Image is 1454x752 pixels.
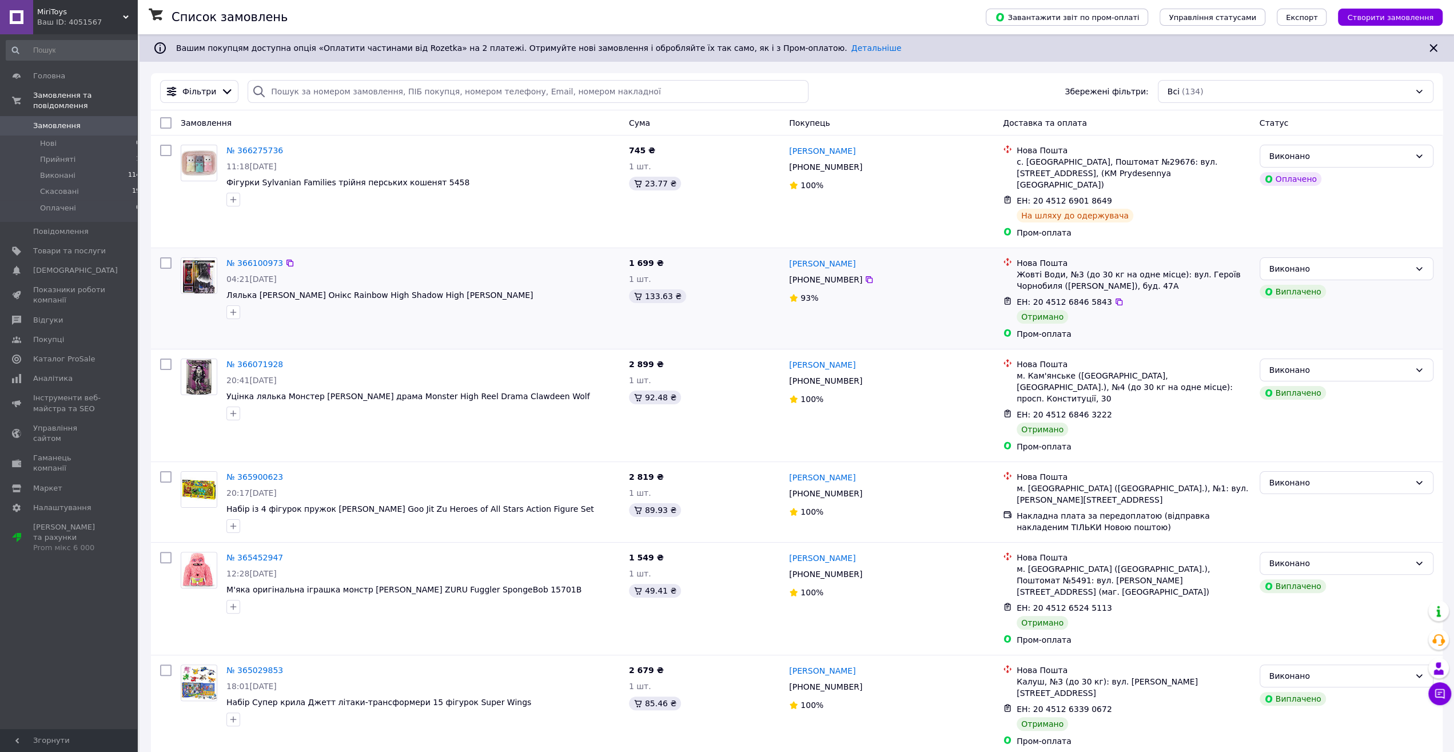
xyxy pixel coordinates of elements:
[181,472,217,507] img: Фото товару
[629,162,651,171] span: 1 шт.
[1017,616,1068,630] div: Отримано
[629,146,655,155] span: 745 ₴
[800,293,818,303] span: 93%
[33,265,118,276] span: [DEMOGRAPHIC_DATA]
[629,258,664,268] span: 1 699 ₴
[226,569,277,578] span: 12:28[DATE]
[629,274,651,284] span: 1 шт.
[787,679,865,695] div: [PHONE_NUMBER]
[226,488,277,498] span: 20:17[DATE]
[1017,423,1068,436] div: Отримано
[226,504,594,514] a: Набір із 4 фігурок пружок [PERSON_NAME] Goo Jit Zu Heroes of All Stars Action Figure Set
[226,146,283,155] a: № 366275736
[1017,510,1250,533] div: Накладна плата за передоплатою (відправка накладеним ТІЛЬКИ Новою поштою)
[181,145,217,181] a: Фото товару
[789,552,855,564] a: [PERSON_NAME]
[1260,386,1326,400] div: Виплачено
[33,71,65,81] span: Головна
[33,483,62,494] span: Маркет
[33,90,137,111] span: Замовлення та повідомлення
[1260,579,1326,593] div: Виплачено
[1017,227,1250,238] div: Пром-оплата
[1017,552,1250,563] div: Нова Пошта
[629,569,651,578] span: 1 шт.
[226,258,283,268] a: № 366100973
[800,181,823,190] span: 100%
[172,10,288,24] h1: Список замовлень
[1017,269,1250,292] div: Жовті Води, №3 (до 30 кг на одне місце): вул. Героїв Чорнобиля ([PERSON_NAME]), буд. 47А
[789,472,855,483] a: [PERSON_NAME]
[33,285,106,305] span: Показники роботи компанії
[787,272,865,288] div: [PHONE_NUMBER]
[629,391,681,404] div: 92.48 ₴
[40,154,75,165] span: Прийняті
[629,472,664,482] span: 2 819 ₴
[1017,359,1250,370] div: Нова Пошта
[248,80,808,103] input: Пошук за номером замовлення, ПІБ покупця, номером телефону, Email, номером накладної
[787,566,865,582] div: [PHONE_NUMBER]
[33,315,63,325] span: Відгуки
[1347,13,1433,22] span: Створити замовлення
[226,585,581,594] span: М'яка оригінальна іграшка монстр [PERSON_NAME] ZURU Fuggler SpongeBob 15701В
[226,698,531,707] span: Набір Супер крила Джетт літаки-трансформери 15 фігурок Super Wings
[851,43,902,53] a: Детальніше
[629,553,664,562] span: 1 549 ₴
[629,697,681,710] div: 85.46 ₴
[1017,297,1112,307] span: ЕН: 20 4512 6846 5843
[1182,87,1204,96] span: (134)
[1260,692,1326,706] div: Виплачено
[629,360,664,369] span: 2 899 ₴
[1017,196,1112,205] span: ЕН: 20 4512 6901 8649
[226,472,283,482] a: № 365900623
[629,666,664,675] span: 2 679 ₴
[33,246,106,256] span: Товари та послуги
[1269,670,1410,682] div: Виконано
[1269,262,1410,275] div: Виконано
[1160,9,1265,26] button: Управління статусами
[33,121,81,131] span: Замовлення
[37,7,123,17] span: MiriToys
[1017,717,1068,731] div: Отримано
[182,552,216,588] img: Фото товару
[136,154,140,165] span: 1
[1260,172,1321,186] div: Оплачено
[789,145,855,157] a: [PERSON_NAME]
[226,291,533,300] a: Лялька [PERSON_NAME] Онікс Rainbow High Shadow High [PERSON_NAME]
[995,12,1139,22] span: Завантажити звіт по пром-оплаті
[128,170,140,181] span: 114
[37,17,137,27] div: Ваш ID: 4051567
[789,665,855,677] a: [PERSON_NAME]
[629,682,651,691] span: 1 шт.
[33,393,106,413] span: Інструменти веб-майстра та SEO
[181,257,217,294] a: Фото товару
[629,376,651,385] span: 1 шт.
[182,86,216,97] span: Фільтри
[33,373,73,384] span: Аналітика
[132,186,140,197] span: 19
[629,289,686,303] div: 133.63 ₴
[800,395,823,404] span: 100%
[33,335,64,345] span: Покупці
[1017,156,1250,190] div: с. [GEOGRAPHIC_DATA], Поштомат №29676: вул. [STREET_ADDRESS], (КМ Prydesennya [GEOGRAPHIC_DATA])
[1017,370,1250,404] div: м. Кам'янське ([GEOGRAPHIC_DATA], [GEOGRAPHIC_DATA].), №4 (до 30 кг на одне місце): просп. Консти...
[629,177,681,190] div: 23.77 ₴
[226,553,283,562] a: № 365452947
[986,9,1148,26] button: Завантажити звіт по пром-оплаті
[33,453,106,474] span: Гаманець компанії
[800,701,823,710] span: 100%
[629,488,651,498] span: 1 шт.
[33,354,95,364] span: Каталог ProSale
[226,376,277,385] span: 20:41[DATE]
[33,226,89,237] span: Повідомлення
[787,159,865,175] div: [PHONE_NUMBER]
[181,150,217,176] img: Фото товару
[181,118,232,128] span: Замовлення
[40,138,57,149] span: Нові
[1326,12,1443,21] a: Створити замовлення
[1017,257,1250,269] div: Нова Пошта
[136,203,140,213] span: 0
[226,162,277,171] span: 11:18[DATE]
[1017,705,1112,714] span: ЕН: 20 4512 6339 0672
[1269,150,1410,162] div: Виконано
